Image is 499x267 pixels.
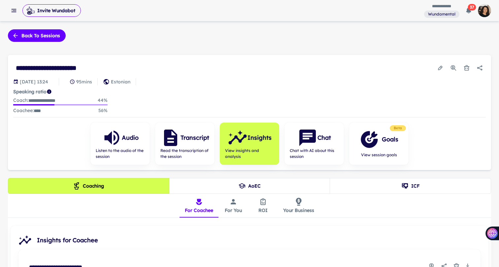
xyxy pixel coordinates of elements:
button: For Coachee [180,194,218,218]
button: TranscriptRead the transcription of the session [155,123,215,165]
button: AudioListen to the audio of the session [90,123,150,165]
button: Your Business [278,194,319,218]
button: Invite Wundabot [22,4,81,17]
button: Back to sessions [8,29,66,42]
button: Share session [474,62,486,74]
p: 44 % [98,97,108,104]
button: Usage Statistics [448,62,459,74]
span: Wundamental [425,11,458,17]
button: For You [218,194,248,218]
h6: Audio [122,133,139,142]
button: InsightsView insights and analysis [220,123,279,165]
span: You are a member of this workspace. Contact your workspace owner for assistance. [424,10,459,18]
svg: Coach/coachee ideal ratio of speaking is roughly 20:80. Mentor/mentee ideal ratio of speaking is ... [47,89,52,94]
div: theme selection [8,178,491,194]
p: Estonian [111,78,130,85]
p: Session date [20,78,48,85]
span: Chat with AI about this session [290,148,339,160]
h6: Insights [248,133,272,142]
span: Invite Wundabot to record a meeting [22,4,81,17]
button: Edit session [434,62,446,74]
button: ICF [330,178,491,194]
button: GoalsView session goals [349,123,409,165]
span: Read the transcription of the session [160,148,209,160]
span: Beta [391,126,405,131]
p: 95 mins [76,78,92,85]
p: Coachee : [13,107,41,114]
button: AoEC [169,178,330,194]
button: Delete session [461,62,473,74]
p: Coach : [13,97,55,104]
span: Listen to the audio of the session [96,148,145,160]
button: ChatChat with AI about this session [284,123,344,165]
h6: Chat [317,133,331,142]
p: 56 % [98,107,108,114]
span: 37 [468,4,476,11]
span: Insights for Coachee [37,236,483,245]
h6: Transcript [181,133,209,142]
span: View session goals [359,152,398,158]
div: insights tabs [180,194,319,218]
button: 37 [462,4,475,17]
img: photoURL [478,4,491,17]
button: Coaching [8,178,169,194]
button: ROI [248,194,278,218]
span: View insights and analysis [225,148,274,160]
h6: Goals [382,135,398,144]
strong: Speaking ratio [13,89,47,95]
